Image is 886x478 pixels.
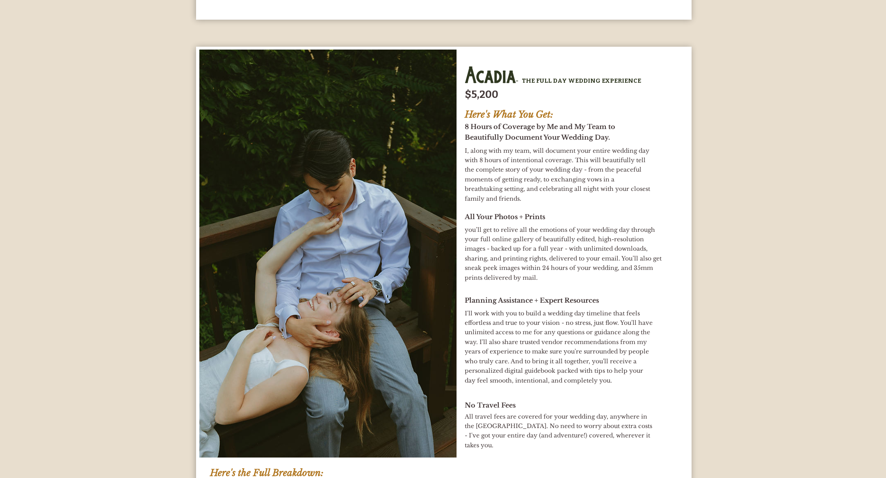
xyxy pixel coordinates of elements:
span: Planning Assistance + Expert Resources [465,296,599,304]
span: No Travel Fees [465,401,516,409]
span: $5,200 [465,88,498,101]
span: All Your Photos + Prints [465,213,545,221]
span: I'll work with you to build a wedding day timeline that feels effortless and true to your vision ... [465,310,653,384]
span: - THE FULL DAY WEDDING EXPERIENCE [516,77,641,84]
span: Here's What You Get: [465,109,553,120]
iframe: Wix Chat [792,451,886,478]
span: Acadia [465,64,516,90]
span: you’ll get to relive all the emotions of your wedding day through your full online gallery of bea... [465,226,662,281]
span: All travel fees are covered for your wedding day, anywhere in the [GEOGRAPHIC_DATA]. No need to w... [465,413,652,449]
span: I, along with my team, will document your entire wedding day with 8 hours of intentional coverage... [465,147,650,202]
span: 8 Hours of Coverage by Me and My Team to Beautifully Document Your Wedding Day. [465,122,615,141]
img: young-love-summer-elopement-middle-tennessee-wedding-photographer-faith-ashlee-photo-305.j [199,50,457,458]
